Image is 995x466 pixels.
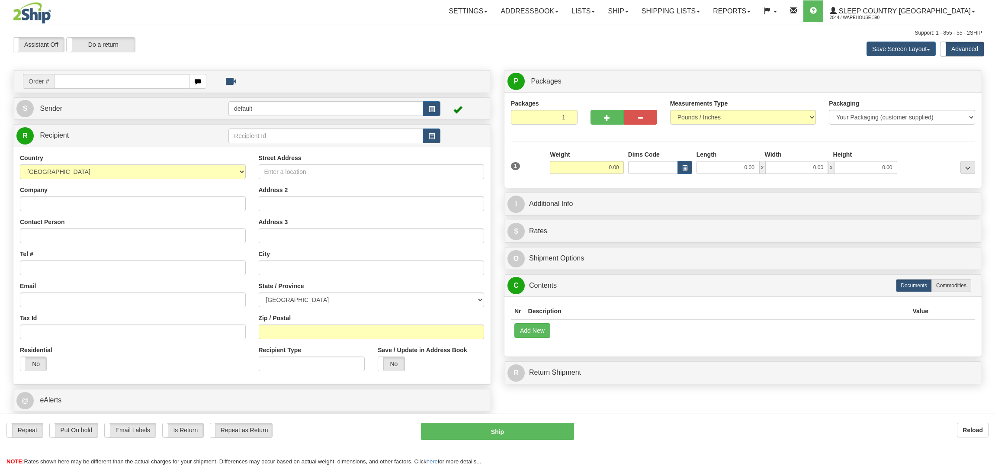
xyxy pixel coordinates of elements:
[940,42,984,56] label: Advanced
[823,0,982,22] a: Sleep Country [GEOGRAPHIC_DATA] 2044 / Warehouse 390
[40,105,62,112] span: Sender
[909,303,932,319] th: Value
[20,282,36,290] label: Email
[507,364,525,382] span: R
[259,314,291,322] label: Zip / Postal
[20,218,64,226] label: Contact Person
[628,150,660,159] label: Dims Code
[16,127,205,145] a: R Recipient
[67,38,135,51] label: Do a return
[40,396,61,404] span: eAlerts
[16,100,228,118] a: S Sender
[507,277,979,295] a: CContents
[830,13,895,22] span: 2044 / Warehouse 390
[20,314,37,322] label: Tax Id
[427,458,438,465] a: here
[511,99,539,108] label: Packages
[210,423,272,437] label: Repeat as Return
[975,189,994,277] iframe: chat widget
[507,250,525,267] span: O
[105,423,156,437] label: Email Labels
[828,161,834,174] span: x
[635,0,706,22] a: Shipping lists
[507,277,525,294] span: C
[259,186,288,194] label: Address 2
[931,279,971,292] label: Commodities
[896,279,932,292] label: Documents
[601,0,635,22] a: Ship
[259,164,485,179] input: Enter a location
[259,250,270,258] label: City
[50,423,98,437] label: Put On hold
[833,150,852,159] label: Height
[759,161,765,174] span: x
[40,132,69,139] span: Recipient
[378,346,467,354] label: Save / Update in Address Book
[507,195,979,213] a: IAdditional Info
[670,99,728,108] label: Measurements Type
[507,73,979,90] a: P Packages
[511,303,525,319] th: Nr
[20,154,43,162] label: Country
[507,196,525,213] span: I
[20,357,46,371] label: No
[957,423,989,437] button: Reload
[421,423,574,440] button: Ship
[525,303,909,319] th: Description
[507,73,525,90] span: P
[514,323,550,338] button: Add New
[511,162,520,170] span: 1
[550,150,570,159] label: Weight
[963,427,983,434] b: Reload
[7,423,43,437] label: Repeat
[378,357,404,371] label: No
[20,186,48,194] label: Company
[16,127,34,145] span: R
[706,0,757,22] a: Reports
[20,250,33,258] label: Tel #
[23,74,54,89] span: Order #
[163,423,203,437] label: Is Return
[507,223,525,240] span: $
[6,458,24,465] span: NOTE:
[16,100,34,117] span: S
[507,222,979,240] a: $Rates
[20,346,52,354] label: Residential
[16,392,488,409] a: @ eAlerts
[228,101,424,116] input: Sender Id
[565,0,601,22] a: Lists
[829,99,859,108] label: Packaging
[13,2,51,24] img: logo2044.jpg
[765,150,782,159] label: Width
[531,77,561,85] span: Packages
[960,161,975,174] div: ...
[507,364,979,382] a: RReturn Shipment
[259,218,288,226] label: Address 3
[696,150,717,159] label: Length
[259,346,302,354] label: Recipient Type
[228,129,424,143] input: Recipient Id
[13,38,64,51] label: Assistant Off
[867,42,936,56] button: Save Screen Layout
[16,392,34,409] span: @
[837,7,971,15] span: Sleep Country [GEOGRAPHIC_DATA]
[259,282,304,290] label: State / Province
[507,250,979,267] a: OShipment Options
[259,154,302,162] label: Street Address
[442,0,494,22] a: Settings
[494,0,565,22] a: Addressbook
[13,29,982,37] div: Support: 1 - 855 - 55 - 2SHIP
